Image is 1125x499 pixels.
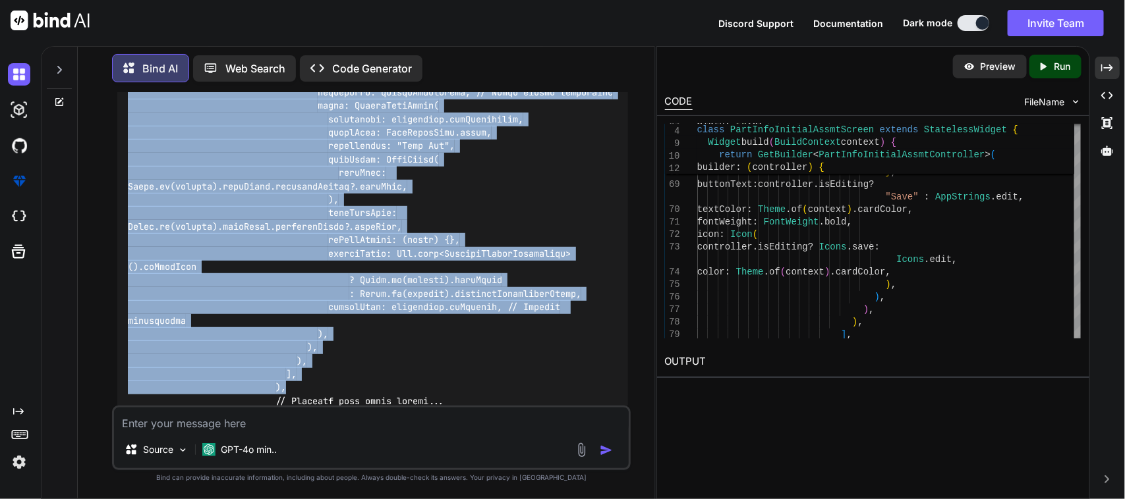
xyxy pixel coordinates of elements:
span: color [697,267,725,277]
div: 78 [665,316,680,328]
span: isEditing [819,179,869,190]
p: Run [1054,60,1071,73]
img: chevron down [1070,96,1082,107]
span: class [697,124,725,135]
span: ) [847,204,852,215]
span: , [885,267,890,277]
span: Theme [758,204,786,215]
span: , [857,317,863,327]
p: GPT-4o min.. [221,443,277,456]
span: 9 [665,138,680,150]
div: 74 [665,266,680,278]
div: 70 [665,203,680,216]
img: attachment [574,442,589,458]
span: buttonText [697,179,753,190]
span: , [891,167,896,177]
span: edit [930,254,952,265]
span: Documentation [813,18,883,29]
span: ) [863,304,869,315]
span: ? [808,242,813,252]
span: : [736,162,741,172]
span: . [830,267,835,277]
span: . [991,192,996,202]
img: darkAi-studio [8,99,30,121]
div: 72 [665,228,680,241]
span: < [813,149,819,160]
img: settings [8,451,30,473]
span: . [819,217,824,227]
span: Discord Support [718,18,793,29]
span: PartInfoInitialAssmtController [819,149,985,160]
img: premium [8,170,30,192]
span: Widget [708,137,741,147]
span: { [819,162,824,172]
span: AppStrings [935,192,991,202]
p: Preview [981,60,1016,73]
p: Code Generator [332,61,412,76]
span: ( [747,162,752,172]
span: fontWeight [697,217,753,227]
span: Icons [896,254,924,265]
img: Bind AI [11,11,90,30]
span: FileName [1025,95,1065,109]
span: build [741,137,769,147]
span: , [891,279,896,290]
span: : [747,204,752,215]
span: cardColor [857,204,908,215]
span: . [764,267,769,277]
span: of [792,204,803,215]
span: , [847,329,852,340]
span: . [753,242,758,252]
span: extends [880,124,919,135]
div: 71 [665,216,680,228]
span: 10 [665,150,680,163]
span: : [719,229,724,240]
span: , [908,204,913,215]
span: context [786,267,824,277]
div: CODE [665,94,693,110]
span: : [725,267,730,277]
span: : [753,217,758,227]
span: : [875,242,880,252]
div: 69 [665,178,680,191]
span: ) [875,292,880,302]
div: 76 [665,291,680,303]
span: ) [885,279,890,290]
div: 77 [665,303,680,316]
span: ] [841,329,846,340]
span: Icons [819,242,847,252]
span: ) [824,267,830,277]
p: Source [143,443,173,456]
p: Bind AI [142,61,178,76]
img: githubDark [8,134,30,157]
span: BuildContext [774,137,841,147]
img: preview [964,61,975,72]
span: of [769,267,780,277]
span: context [841,137,880,147]
button: Documentation [813,16,883,30]
span: Icon [730,229,753,240]
span: . [924,254,929,265]
div: 73 [665,241,680,253]
span: icon [697,229,720,240]
span: save [852,242,875,252]
span: bold [824,217,847,227]
span: : [924,192,929,202]
p: Web Search [225,61,285,76]
span: { [1013,124,1018,135]
button: Invite Team [1008,10,1104,36]
img: cloudideIcon [8,205,30,228]
span: ? [869,179,874,190]
span: , [880,292,885,302]
span: GetBuilder [758,149,813,160]
span: return [719,149,752,160]
span: Dark mode [903,16,952,30]
span: ) [808,162,813,172]
span: . [813,179,819,190]
span: . [847,242,852,252]
span: ( [802,204,807,215]
span: . [852,204,857,215]
span: , [847,217,852,227]
span: > [985,149,991,160]
span: "Save" [885,192,918,202]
